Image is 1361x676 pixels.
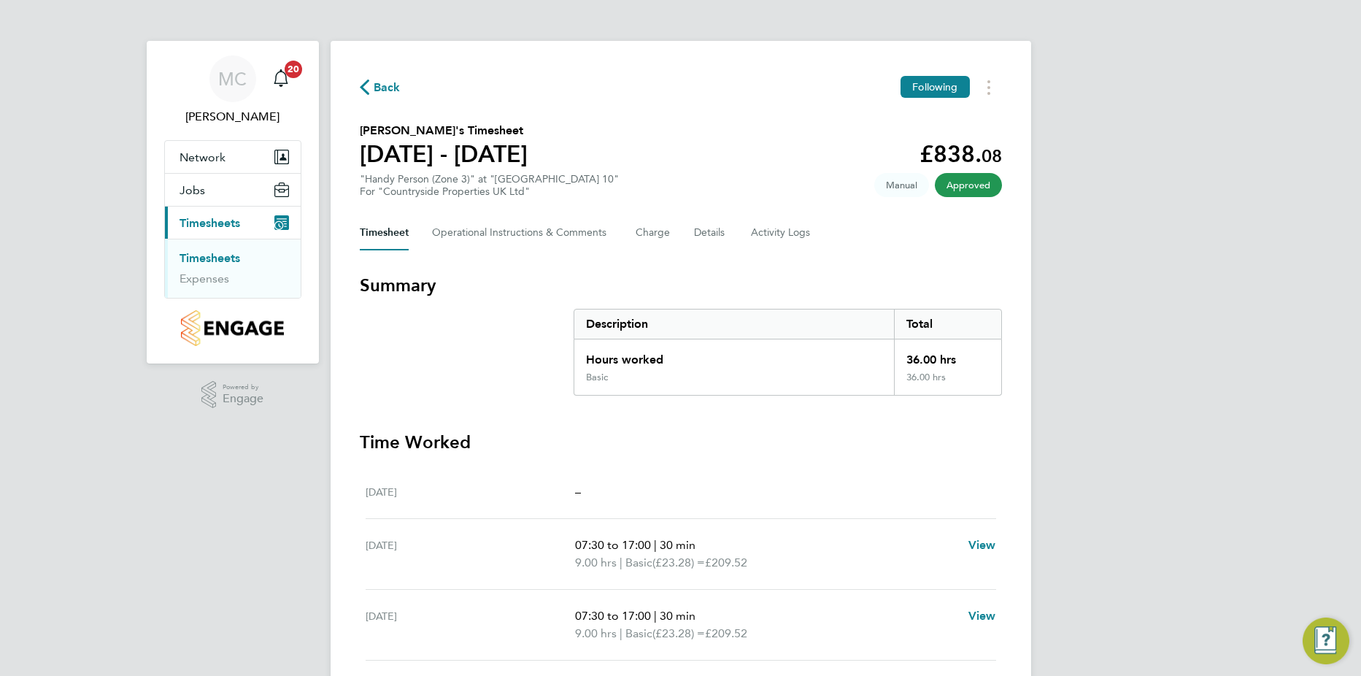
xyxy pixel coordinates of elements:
span: Following [912,80,957,93]
span: 30 min [660,609,695,623]
button: Details [694,215,728,250]
span: 30 min [660,538,695,552]
span: Jobs [180,183,205,197]
a: View [968,607,996,625]
a: Powered byEngage [201,381,263,409]
div: 36.00 hrs [894,339,1000,372]
div: 36.00 hrs [894,372,1000,395]
button: Back [360,78,401,96]
button: Activity Logs [751,215,812,250]
span: £209.52 [705,556,747,569]
span: Marian Chitimus [164,108,301,126]
h3: Time Worked [360,431,1002,454]
a: Go to home page [164,310,301,346]
button: Charge [636,215,671,250]
button: Network [165,141,301,173]
a: 20 [266,55,296,102]
div: "Handy Person (Zone 3)" at "[GEOGRAPHIC_DATA] 10" [360,173,619,198]
span: | [654,609,657,623]
span: £209.52 [705,626,747,640]
h2: [PERSON_NAME]'s Timesheet [360,122,528,139]
button: Timesheets Menu [976,76,1002,99]
img: countryside-properties-logo-retina.png [181,310,284,346]
div: [DATE] [366,607,576,642]
span: 9.00 hrs [575,626,617,640]
span: 07:30 to 17:00 [575,609,651,623]
div: Basic [586,372,608,383]
div: [DATE] [366,537,576,572]
button: Jobs [165,174,301,206]
div: Timesheets [165,239,301,298]
button: Timesheets [165,207,301,239]
h1: [DATE] - [DATE] [360,139,528,169]
a: Timesheets [180,251,240,265]
span: 9.00 hrs [575,556,617,569]
span: | [620,556,622,569]
a: Expenses [180,272,229,285]
span: This timesheet has been approved. [935,173,1002,197]
span: This timesheet was manually created. [874,173,929,197]
span: Timesheets [180,216,240,230]
div: [DATE] [366,483,576,501]
div: For "Countryside Properties UK Ltd" [360,185,619,198]
button: Following [901,76,969,98]
span: View [968,538,996,552]
div: Summary [574,309,1002,396]
div: Description [574,310,895,339]
span: Engage [223,393,263,405]
span: View [968,609,996,623]
div: Hours worked [574,339,895,372]
span: MC [218,69,247,88]
span: Basic [625,554,652,572]
span: | [620,626,622,640]
span: (£23.28) = [652,626,705,640]
button: Engage Resource Center [1303,618,1349,664]
span: 07:30 to 17:00 [575,538,651,552]
span: | [654,538,657,552]
button: Operational Instructions & Comments [432,215,612,250]
div: Total [894,310,1000,339]
nav: Main navigation [147,41,319,364]
span: Back [374,79,401,96]
span: Network [180,150,225,164]
a: MC[PERSON_NAME] [164,55,301,126]
span: Basic [625,625,652,642]
a: View [968,537,996,554]
button: Timesheet [360,215,409,250]
h3: Summary [360,274,1002,297]
span: Powered by [223,381,263,393]
span: 20 [285,61,302,78]
span: – [575,485,581,499]
span: (£23.28) = [652,556,705,569]
app-decimal: £838. [919,140,1002,168]
span: 08 [982,145,1002,166]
